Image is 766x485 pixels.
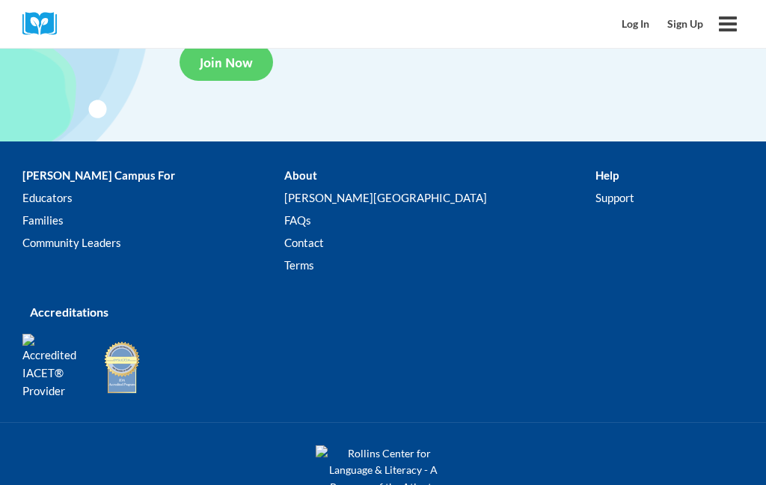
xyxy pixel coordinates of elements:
img: Cox Campus [22,12,67,35]
img: IDA Accredited [103,340,141,395]
a: Sign Up [658,10,712,38]
img: Accredited IACET® Provider [22,334,86,400]
a: Contact [284,231,596,254]
button: Open menu [712,8,744,40]
a: [PERSON_NAME][GEOGRAPHIC_DATA] [284,186,596,209]
strong: Accreditations [30,305,108,319]
a: Community Leaders [22,231,284,254]
a: Terms [284,254,596,276]
span: Join Now [200,55,253,70]
a: Support [595,186,744,209]
a: Join Now [180,43,273,80]
nav: Secondary Mobile Navigation [613,10,712,38]
a: Log In [613,10,658,38]
a: Families [22,209,284,231]
a: FAQs [284,209,596,231]
a: Educators [22,186,284,209]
